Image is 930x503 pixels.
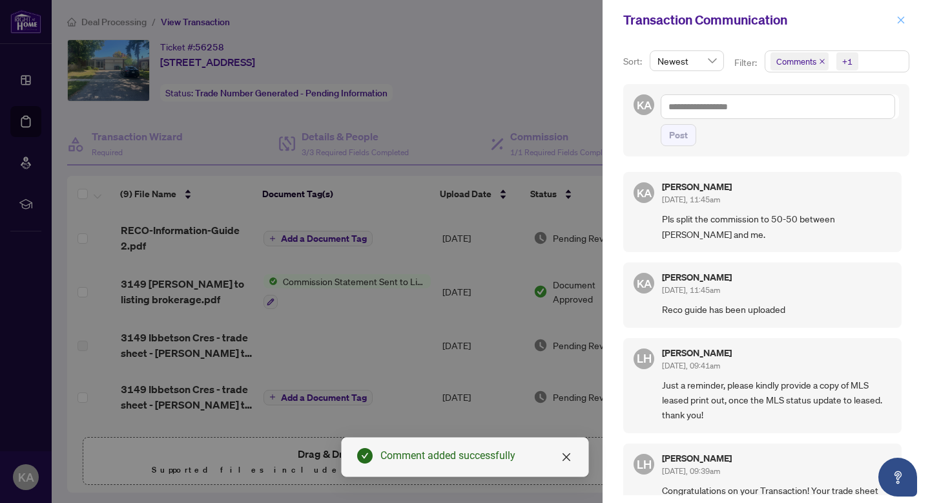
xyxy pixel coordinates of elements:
[734,56,759,70] p: Filter:
[662,361,720,370] span: [DATE], 09:41am
[662,302,891,317] span: Reco guide has been uploaded
[661,124,696,146] button: Post
[662,285,720,295] span: [DATE], 11:45am
[561,452,572,462] span: close
[559,450,573,464] a: Close
[662,454,732,463] h5: [PERSON_NAME]
[380,448,573,464] div: Comment added successfully
[662,211,891,242] span: Pls split the commission to 50-50 between [PERSON_NAME] and me.
[357,448,373,464] span: check-circle
[636,96,652,114] span: KA
[636,275,652,292] span: KA
[637,349,652,367] span: LH
[662,195,720,204] span: [DATE], 11:45am
[896,16,905,25] span: close
[819,58,825,65] span: close
[662,273,732,282] h5: [PERSON_NAME]
[842,55,852,68] div: +1
[657,51,716,70] span: Newest
[637,455,652,473] span: LH
[662,378,891,423] span: Just a reminder, please kindly provide a copy of MLS leased print out, once the MLS status update...
[623,10,893,30] div: Transaction Communication
[662,182,732,191] h5: [PERSON_NAME]
[662,466,720,476] span: [DATE], 09:39am
[636,184,652,202] span: KA
[662,348,732,358] h5: [PERSON_NAME]
[770,52,829,70] span: Comments
[878,458,917,497] button: Open asap
[776,55,816,68] span: Comments
[623,54,645,69] p: Sort:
